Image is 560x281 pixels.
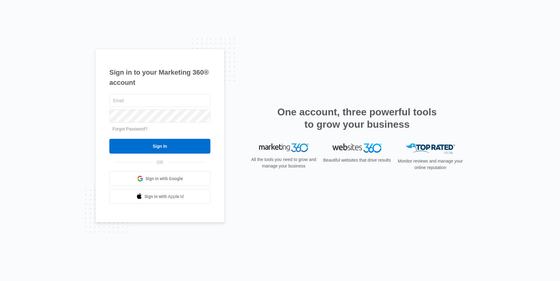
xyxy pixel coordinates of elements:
span: Sign in with Google [145,176,183,182]
input: Email [109,94,210,107]
img: Websites 360 [332,143,382,152]
a: Forgot Password? [112,126,148,131]
h1: Sign in to your Marketing 360® account [109,67,210,88]
h2: One account, three powerful tools to grow your business [275,106,439,130]
span: OR [152,159,168,166]
p: Beautiful websites that drive results [323,157,392,163]
a: Sign in with Google [109,171,210,186]
a: Sign in with Apple Id [109,189,210,204]
p: All the tools you need to grow and manage your business [249,156,318,169]
img: Top Rated Local [406,143,455,154]
p: Monitor reviews and manage your online reputation [396,158,465,171]
img: Marketing 360 [259,143,308,152]
span: Sign in with Apple Id [144,193,184,200]
input: Sign In [109,139,210,154]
